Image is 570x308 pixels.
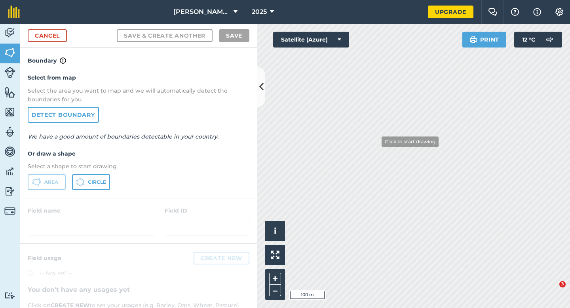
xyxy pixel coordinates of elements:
img: svg+xml;base64,PHN2ZyB4bWxucz0iaHR0cDovL3d3dy53My5vcmcvMjAwMC9zdmciIHdpZHRoPSI1NiIgaGVpZ2h0PSI2MC... [4,106,15,118]
h4: Or draw a shape [28,149,249,158]
h4: Boundary [20,48,257,65]
img: svg+xml;base64,PD94bWwgdmVyc2lvbj0iMS4wIiBlbmNvZGluZz0idXRmLTgiPz4KPCEtLSBHZW5lcmF0b3I6IEFkb2JlIE... [4,126,15,138]
img: svg+xml;base64,PD94bWwgdmVyc2lvbj0iMS4wIiBlbmNvZGluZz0idXRmLTgiPz4KPCEtLSBHZW5lcmF0b3I6IEFkb2JlIE... [4,165,15,177]
img: svg+xml;base64,PHN2ZyB4bWxucz0iaHR0cDovL3d3dy53My5vcmcvMjAwMC9zdmciIHdpZHRoPSIxOSIgaGVpZ2h0PSIyNC... [469,35,477,44]
img: svg+xml;base64,PD94bWwgdmVyc2lvbj0iMS4wIiBlbmNvZGluZz0idXRmLTgiPz4KPCEtLSBHZW5lcmF0b3I6IEFkb2JlIE... [4,27,15,39]
span: 12 ° C [522,32,535,48]
img: A cog icon [555,8,564,16]
p: Select the area you want to map and we will automatically detect the boundaries for you [28,86,249,104]
h4: Select from map [28,73,249,82]
img: svg+xml;base64,PHN2ZyB4bWxucz0iaHR0cDovL3d3dy53My5vcmcvMjAwMC9zdmciIHdpZHRoPSIxNyIgaGVpZ2h0PSIxNy... [60,56,66,65]
span: Circle [88,179,106,185]
img: A question mark icon [510,8,520,16]
button: 12 °C [514,32,562,48]
img: svg+xml;base64,PD94bWwgdmVyc2lvbj0iMS4wIiBlbmNvZGluZz0idXRmLTgiPz4KPCEtLSBHZW5lcmF0b3I6IEFkb2JlIE... [4,146,15,158]
img: Four arrows, one pointing top left, one top right, one bottom right and the last bottom left [271,251,279,259]
img: svg+xml;base64,PD94bWwgdmVyc2lvbj0iMS4wIiBlbmNvZGluZz0idXRmLTgiPz4KPCEtLSBHZW5lcmF0b3I6IEFkb2JlIE... [4,292,15,299]
button: Save & Create Another [117,29,213,42]
p: Select a shape to start drawing [28,162,249,171]
a: Upgrade [428,6,473,18]
img: svg+xml;base64,PD94bWwgdmVyc2lvbj0iMS4wIiBlbmNvZGluZz0idXRmLTgiPz4KPCEtLSBHZW5lcmF0b3I6IEFkb2JlIE... [541,32,557,48]
span: [PERSON_NAME] & Sons [173,7,230,17]
img: Two speech bubbles overlapping with the left bubble in the forefront [488,8,498,16]
em: We have a good amount of boundaries detectable in your country. [28,133,218,140]
span: i [274,226,276,236]
img: svg+xml;base64,PD94bWwgdmVyc2lvbj0iMS4wIiBlbmNvZGluZz0idXRmLTgiPz4KPCEtLSBHZW5lcmF0b3I6IEFkb2JlIE... [4,67,15,78]
a: Detect boundary [28,107,99,123]
iframe: Intercom live chat [543,281,562,300]
button: Save [219,29,249,42]
img: fieldmargin Logo [8,6,20,18]
img: svg+xml;base64,PHN2ZyB4bWxucz0iaHR0cDovL3d3dy53My5vcmcvMjAwMC9zdmciIHdpZHRoPSI1NiIgaGVpZ2h0PSI2MC... [4,47,15,59]
img: svg+xml;base64,PHN2ZyB4bWxucz0iaHR0cDovL3d3dy53My5vcmcvMjAwMC9zdmciIHdpZHRoPSIxNyIgaGVpZ2h0PSIxNy... [533,7,541,17]
div: Click to start drawing [382,136,439,147]
button: Area [28,174,66,190]
img: svg+xml;base64,PD94bWwgdmVyc2lvbj0iMS4wIiBlbmNvZGluZz0idXRmLTgiPz4KPCEtLSBHZW5lcmF0b3I6IEFkb2JlIE... [4,205,15,217]
img: svg+xml;base64,PD94bWwgdmVyc2lvbj0iMS4wIiBlbmNvZGluZz0idXRmLTgiPz4KPCEtLSBHZW5lcmF0b3I6IEFkb2JlIE... [4,185,15,197]
a: Cancel [28,29,67,42]
button: Satellite (Azure) [273,32,349,48]
button: Print [462,32,507,48]
span: 2025 [252,7,267,17]
button: i [265,221,285,241]
img: svg+xml;base64,PHN2ZyB4bWxucz0iaHR0cDovL3d3dy53My5vcmcvMjAwMC9zdmciIHdpZHRoPSI1NiIgaGVpZ2h0PSI2MC... [4,86,15,98]
button: + [269,273,281,285]
span: Area [44,179,58,185]
span: 3 [559,281,566,287]
button: – [269,285,281,296]
button: Circle [72,174,110,190]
